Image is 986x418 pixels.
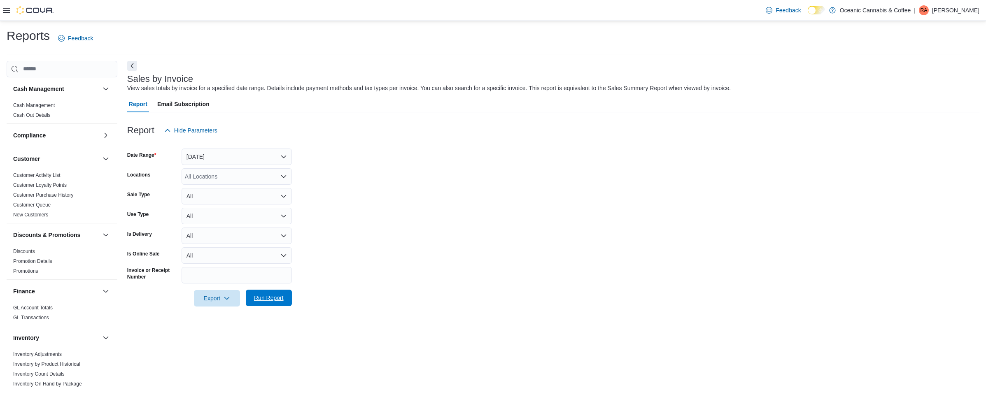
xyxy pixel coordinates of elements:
div: Finance [7,303,117,326]
button: All [182,188,292,204]
a: Customer Activity List [13,172,61,178]
p: | [914,5,916,15]
h3: Cash Management [13,85,64,93]
span: Feedback [776,6,801,14]
a: GL Account Totals [13,305,53,311]
input: Dark Mode [808,6,825,14]
span: Email Subscription [157,96,210,112]
button: Inventory [13,334,99,342]
img: Cova [16,6,54,14]
a: Inventory On Hand by Package [13,381,82,387]
h3: Finance [13,287,35,295]
a: Inventory Adjustments [13,351,62,357]
button: [DATE] [182,149,292,165]
h3: Discounts & Promotions [13,231,80,239]
button: Finance [101,286,111,296]
span: Cash Management [13,102,55,109]
label: Sale Type [127,191,150,198]
button: Customer [101,154,111,164]
h3: Sales by Invoice [127,74,193,84]
span: GL Transactions [13,314,49,321]
button: Hide Parameters [161,122,221,139]
span: Report [129,96,147,112]
button: Compliance [101,130,111,140]
a: Promotions [13,268,38,274]
span: RA [921,5,928,15]
span: Run Report [254,294,284,302]
button: Inventory [101,333,111,343]
a: Customer Purchase History [13,192,74,198]
button: Customer [13,155,99,163]
label: Invoice or Receipt Number [127,267,178,280]
span: Promotions [13,268,38,274]
button: Run Report [246,290,292,306]
button: Next [127,61,137,71]
a: Feedback [55,30,96,46]
a: GL Transactions [13,315,49,320]
div: View sales totals by invoice for a specified date range. Details include payment methods and tax ... [127,84,731,93]
a: Feedback [762,2,804,19]
label: Is Online Sale [127,251,160,257]
button: Export [194,290,240,307]
span: Hide Parameters [174,126,217,135]
div: Customer [7,170,117,223]
h3: Customer [13,155,40,163]
span: Inventory by Product Historical [13,361,80,367]
a: Customer Loyalty Points [13,182,67,188]
label: Locations [127,172,151,178]
span: Inventory Adjustments [13,351,62,358]
button: All [182,208,292,224]
button: Cash Management [101,84,111,94]
div: Rhea Acob [919,5,929,15]
button: Cash Management [13,85,99,93]
span: Customer Activity List [13,172,61,179]
a: Cash Out Details [13,112,51,118]
a: Cash Management [13,102,55,108]
span: Customer Loyalty Points [13,182,67,188]
h3: Compliance [13,131,46,139]
button: Discounts & Promotions [13,231,99,239]
a: New Customers [13,212,48,218]
p: Oceanic Cannabis & Coffee [840,5,911,15]
label: Use Type [127,211,149,218]
button: All [182,247,292,264]
button: Finance [13,287,99,295]
a: Customer Queue [13,202,51,208]
h3: Inventory [13,334,39,342]
a: Inventory Count Details [13,371,65,377]
span: Promotion Details [13,258,52,265]
p: [PERSON_NAME] [932,5,979,15]
span: Inventory On Hand by Product [13,390,79,397]
a: Promotion Details [13,258,52,264]
span: Export [199,290,235,307]
div: Discounts & Promotions [7,246,117,279]
h1: Reports [7,28,50,44]
button: Open list of options [280,173,287,180]
label: Is Delivery [127,231,152,237]
div: Cash Management [7,100,117,123]
label: Date Range [127,152,156,158]
span: Feedback [68,34,93,42]
a: Discounts [13,248,35,254]
a: Inventory by Product Historical [13,361,80,367]
button: Discounts & Promotions [101,230,111,240]
button: Compliance [13,131,99,139]
span: Cash Out Details [13,112,51,118]
button: All [182,228,292,244]
span: Discounts [13,248,35,255]
h3: Report [127,125,154,135]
